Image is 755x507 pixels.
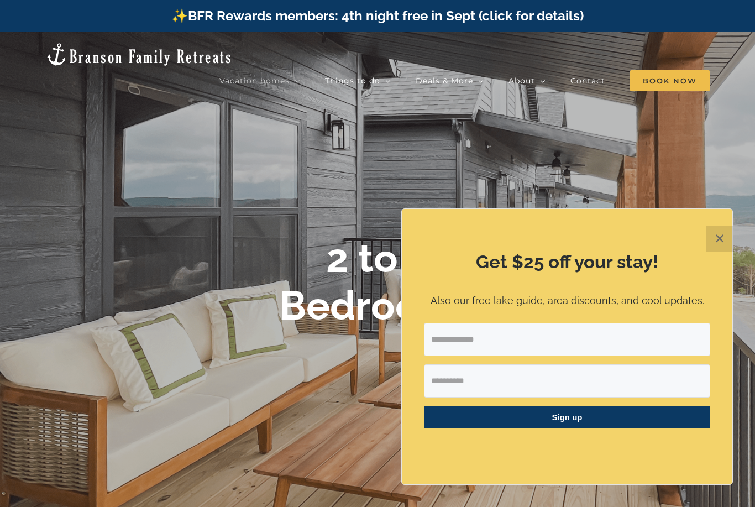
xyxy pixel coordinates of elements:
[325,77,380,85] span: Things to do
[279,234,476,329] b: 2 to 3 Bedrooms
[508,77,535,85] span: About
[630,70,710,92] a: Book Now
[424,442,710,454] p: ​
[416,70,484,92] a: Deals & More
[706,226,733,252] button: Close
[325,70,391,92] a: Things to do
[45,42,233,67] img: Branson Family Retreats Logo
[570,70,605,92] a: Contact
[424,293,710,309] p: Also our free lake guide, area discounts, and cool updates.
[424,249,710,275] h2: Get $25 off your stay!
[570,77,605,85] span: Contact
[219,70,300,92] a: Vacation homes
[424,323,710,356] input: Email Address
[219,70,710,92] nav: Main Menu
[424,364,710,398] input: First Name
[416,77,473,85] span: Deals & More
[171,8,584,24] a: ✨BFR Rewards members: 4th night free in Sept (click for details)
[508,70,546,92] a: About
[424,406,710,428] button: Sign up
[219,77,290,85] span: Vacation homes
[630,70,710,91] span: Book Now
